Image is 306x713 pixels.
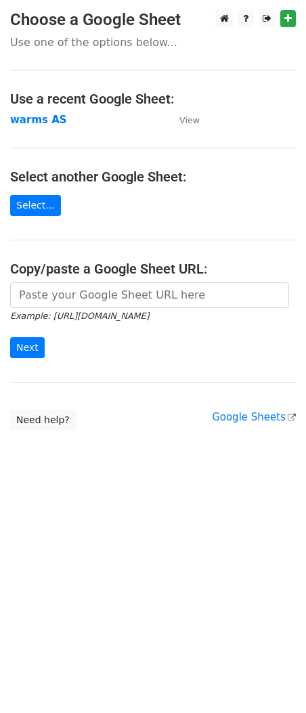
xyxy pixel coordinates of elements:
h4: Use a recent Google Sheet: [10,91,296,107]
a: Select... [10,195,61,216]
iframe: Chat Widget [238,648,306,713]
h4: Select another Google Sheet: [10,169,296,185]
small: Example: [URL][DOMAIN_NAME] [10,311,149,321]
p: Use one of the options below... [10,35,296,49]
small: View [179,115,200,125]
a: View [166,114,200,126]
a: Need help? [10,410,76,431]
h3: Choose a Google Sheet [10,10,296,30]
input: Next [10,337,45,358]
a: warms AS [10,114,67,126]
input: Paste your Google Sheet URL here [10,282,289,308]
h4: Copy/paste a Google Sheet URL: [10,261,296,277]
a: Google Sheets [212,411,296,423]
